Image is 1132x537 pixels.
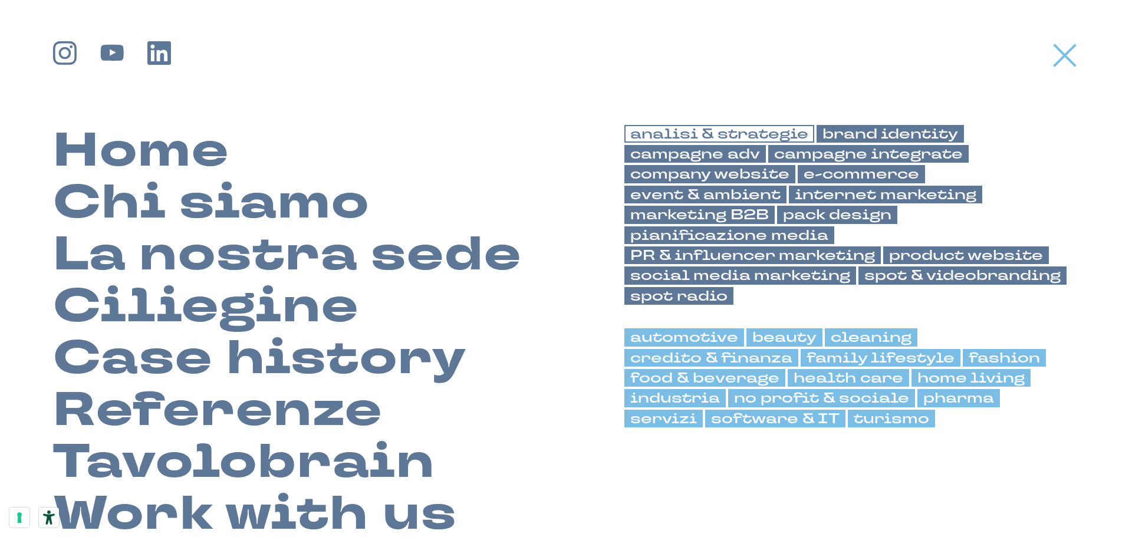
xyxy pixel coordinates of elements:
a: cleaning [825,328,917,346]
button: Le tue preferenze relative al consenso per le tecnologie di tracciamento [9,508,29,528]
a: PR & influencer marketing [624,246,881,264]
a: event & ambient [624,186,787,203]
a: company website [624,165,795,183]
a: no profit & sociale [728,389,915,407]
a: fashion [963,349,1046,367]
a: Ciliegine [53,281,359,332]
a: home living [911,369,1031,387]
a: Chi siamo [53,177,370,229]
a: spot radio [624,287,733,305]
a: industria [624,389,726,407]
a: campagne adv [624,145,766,163]
a: automotive [624,328,744,346]
a: marketing B2B [624,206,775,223]
a: Case history [53,332,467,384]
a: Referenze [53,384,383,436]
a: family lifestyle [801,349,960,367]
a: servizi [624,410,703,427]
a: social media marketing [624,266,856,284]
button: Strumenti di accessibilità [39,508,59,528]
a: pack design [777,206,897,223]
a: Tavolobrain [53,436,435,488]
a: Home [53,125,229,177]
a: credito & finanza [624,349,798,367]
a: turismo [848,410,935,427]
a: product website [883,246,1049,264]
a: e-commerce [798,165,925,183]
a: analisi & strategie [624,125,814,143]
a: La nostra sede [53,229,522,281]
a: spot & videobranding [858,266,1067,284]
a: software & IT [705,410,845,427]
a: campagne integrate [768,145,969,163]
a: brand identity [817,125,964,143]
a: internet marketing [789,186,982,203]
a: pianificazione media [624,226,834,244]
a: pharma [917,389,1000,407]
a: beauty [746,328,822,346]
a: food & beverage [624,369,785,387]
a: health care [788,369,909,387]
